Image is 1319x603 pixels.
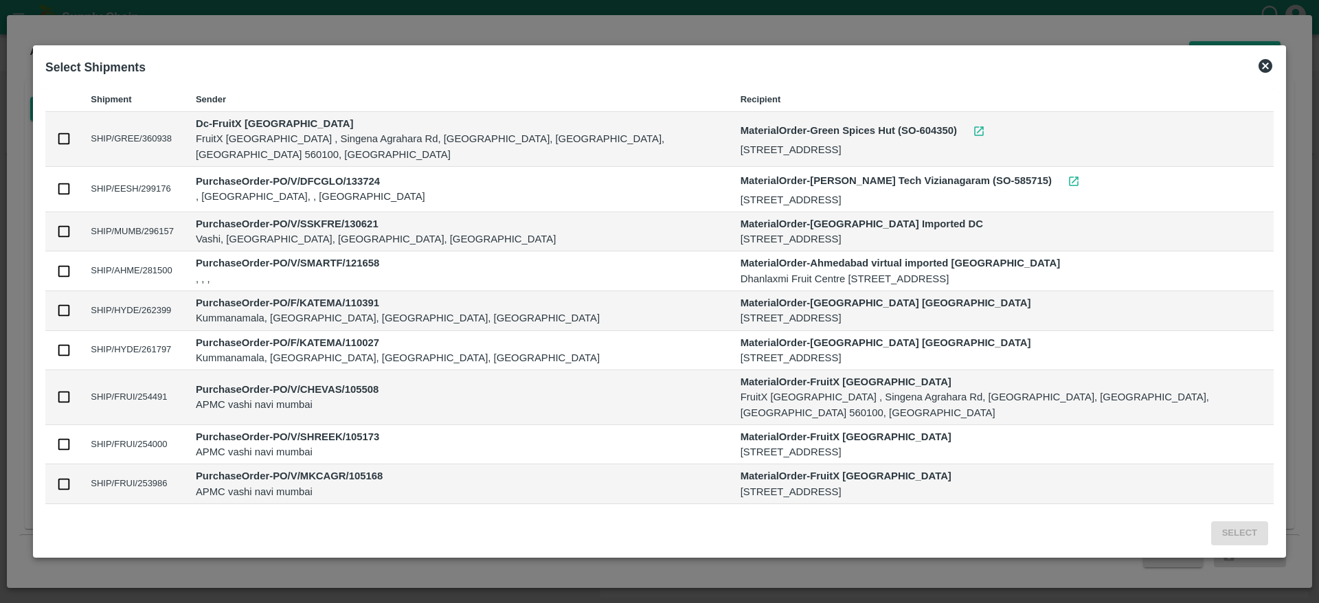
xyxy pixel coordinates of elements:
p: Kummanamala, [GEOGRAPHIC_DATA], [GEOGRAPHIC_DATA], [GEOGRAPHIC_DATA] [196,350,719,365]
p: FruitX [GEOGRAPHIC_DATA] , Singena Agrahara Rd, [GEOGRAPHIC_DATA], [GEOGRAPHIC_DATA], [GEOGRAPHIC... [741,389,1263,420]
strong: MaterialOrder - Ahmedabad virtual imported [GEOGRAPHIC_DATA] [741,258,1060,269]
strong: PurchaseOrder - PO/F/KATEMA/110027 [196,337,379,348]
b: Shipment [91,94,131,104]
strong: MaterialOrder - FruitX [GEOGRAPHIC_DATA] [741,470,951,481]
p: [STREET_ADDRESS] [741,484,1263,499]
p: APMC vashi navi mumbai [196,397,719,412]
p: Dhanlaxmi Fruit Centre [STREET_ADDRESS] [741,271,1263,286]
p: APMC vashi navi mumbai [196,484,719,499]
p: [STREET_ADDRESS] [741,350,1263,365]
p: [STREET_ADDRESS] [741,444,1263,459]
strong: PurchaseOrder - PO/V/MKCAGR/105168 [196,470,383,481]
p: Kummanamala, [GEOGRAPHIC_DATA], [GEOGRAPHIC_DATA], [GEOGRAPHIC_DATA] [196,310,719,326]
strong: PurchaseOrder - PO/V/SSKFRE/130621 [196,218,379,229]
b: Select Shipments [45,60,146,74]
td: SHIP/HYDE/261797 [80,331,185,371]
p: FruitX [GEOGRAPHIC_DATA] , Singena Agrahara Rd, [GEOGRAPHIC_DATA], [GEOGRAPHIC_DATA], [GEOGRAPHIC... [196,131,719,162]
p: [STREET_ADDRESS] [741,310,1263,326]
strong: MaterialOrder - [GEOGRAPHIC_DATA] [GEOGRAPHIC_DATA] [741,297,1031,308]
strong: PurchaseOrder - PO/F/KATEMA/110391 [196,297,379,308]
p: Vashi, [GEOGRAPHIC_DATA], [GEOGRAPHIC_DATA], [GEOGRAPHIC_DATA] [196,231,719,247]
td: SHIP/HYDE/262399 [80,291,185,331]
strong: MaterialOrder - [GEOGRAPHIC_DATA] [GEOGRAPHIC_DATA] [741,337,1031,348]
p: [STREET_ADDRESS] [741,231,1263,247]
strong: PurchaseOrder - PO/V/DFCGLO/133724 [196,176,380,187]
strong: MaterialOrder - [PERSON_NAME] Tech Vizianagaram (SO-585715) [741,175,1052,186]
strong: MaterialOrder - FruitX [GEOGRAPHIC_DATA] [741,431,951,442]
td: SHIP/FRUI/253986 [80,464,185,504]
strong: PurchaseOrder - PO/V/CHEVAS/105508 [196,384,379,395]
b: Recipient [741,94,781,104]
strong: MaterialOrder - [GEOGRAPHIC_DATA] Imported DC [741,218,983,229]
strong: PurchaseOrder - PO/V/SMARTF/121658 [196,258,379,269]
td: SHIP/EESH/299176 [80,167,185,212]
td: SHIP/AHME/281500 [80,251,185,291]
td: SHIP/GREE/360938 [80,112,185,167]
td: SHIP/FRUI/254491 [80,370,185,425]
td: SHIP/FRUI/254000 [80,425,185,465]
strong: PurchaseOrder - PO/V/SHREEK/105173 [196,431,379,442]
p: [STREET_ADDRESS] [741,142,1263,157]
p: , , , [196,271,719,286]
p: APMC vashi navi mumbai [196,444,719,459]
p: , [GEOGRAPHIC_DATA], , [GEOGRAPHIC_DATA] [196,189,719,204]
strong: MaterialOrder - FruitX [GEOGRAPHIC_DATA] [741,376,951,387]
p: [STREET_ADDRESS] [741,192,1263,207]
td: SHIP/MUMB/296157 [80,212,185,252]
td: SHIP/FRUI/250764 [80,504,185,544]
b: Sender [196,94,226,104]
strong: Dc - FruitX [GEOGRAPHIC_DATA] [196,118,354,129]
strong: MaterialOrder - Green Spices Hut (SO-604350) [741,125,957,136]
